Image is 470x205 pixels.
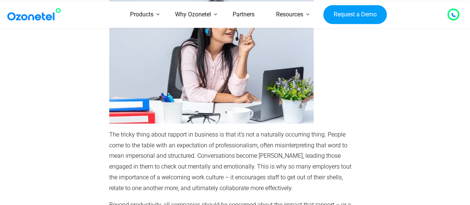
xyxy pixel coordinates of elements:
a: Resources [265,1,314,28]
a: Products [119,1,164,28]
a: Why Ozonetel [164,1,222,28]
a: Partners [222,1,265,28]
p: The tricky thing about rapport in business is that it’s not a naturally occurring thing. People c... [109,129,358,194]
a: Request a Demo [323,5,387,24]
